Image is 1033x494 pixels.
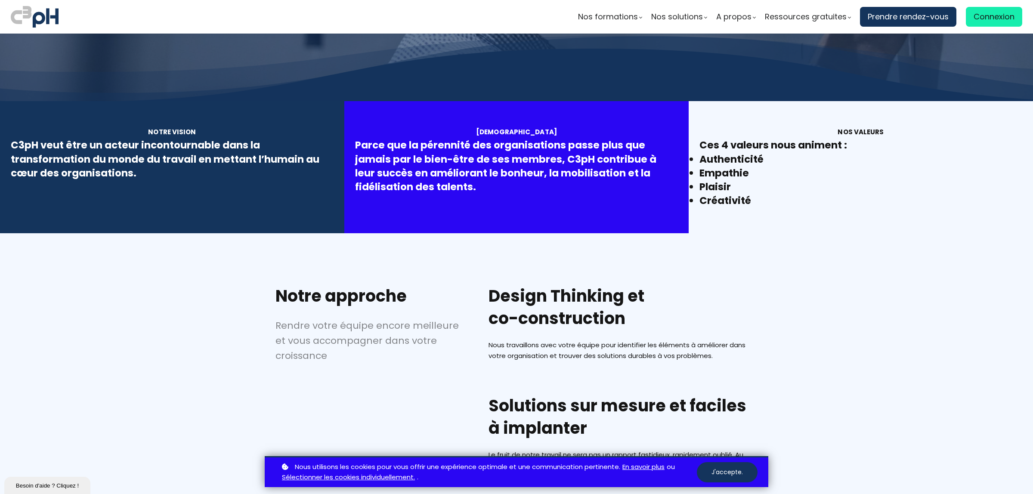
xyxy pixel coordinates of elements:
div: Le fruit de notre travail ne sera pas un rapport fastidieux, rapidement oublié. Au contraire, nou... [489,450,758,482]
iframe: chat widget [4,475,92,494]
a: En savoir plus [622,462,665,472]
div: Rendre votre équipe encore meilleure et vous accompagner dans votre croissance [275,318,459,364]
button: J'accepte. [697,462,758,482]
h2: Design Thinking et [489,285,758,329]
span: Nos solutions [651,10,703,23]
span: Ressources gratuites [765,10,847,23]
div: co-construction [489,307,758,329]
span: Connexion [974,10,1014,23]
li: Plaisir [699,180,1022,194]
li: Authenticité [699,152,1022,166]
a: Connexion [966,7,1022,27]
h2: Solutions sur mesure et faciles à implanter [489,395,758,439]
span: A propos [716,10,752,23]
li: Créativité [699,194,1022,207]
div: Nos valeurs [699,127,1022,137]
h2: Notre approche [275,285,459,307]
div: [DEMOGRAPHIC_DATA] [355,127,678,137]
span: Nos formations [578,10,638,23]
a: Sélectionner les cookies individuellement. [282,472,415,483]
img: logo C3PH [11,4,59,29]
p: ou . [280,462,697,483]
div: Ces 4 valeurs nous animent : [699,138,1022,152]
div: Notre vision [11,127,334,137]
div: Parce que la pérennité des organisations passe plus que jamais par le bien-être de ses membres, C... [355,138,678,194]
div: Nous travaillons avec votre équipe pour identifier les éléments à améliorer dans votre organisati... [489,340,758,361]
div: C3pH veut être un acteur incontournable dans la transformation du monde du travail en mettant l’h... [11,138,334,180]
a: Prendre rendez-vous [860,7,956,27]
span: Prendre rendez-vous [868,10,949,23]
span: Nous utilisons les cookies pour vous offrir une expérience optimale et une communication pertinente. [295,462,620,472]
li: Empathie [699,166,1022,180]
